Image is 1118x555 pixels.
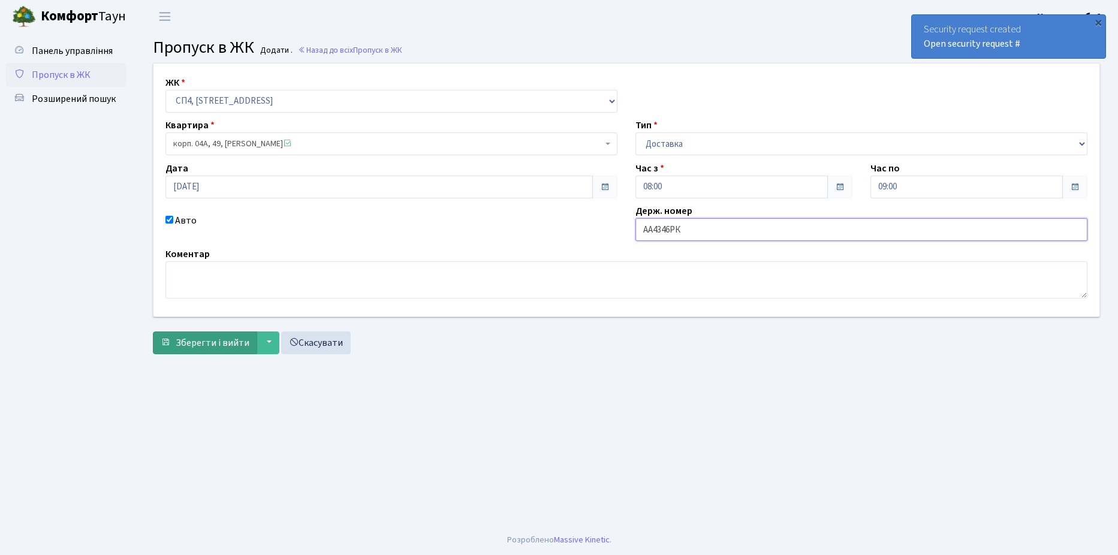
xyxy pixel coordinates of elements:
[165,132,617,155] span: корп. 04А, 49, Бондаренко Євгеній Геннадійович <span class='la la-check-square text-success'></span>
[153,331,257,354] button: Зберегти і вийти
[165,118,215,132] label: Квартира
[6,63,126,87] a: Пропуск в ЖК
[912,15,1105,58] div: Security request created
[1092,16,1104,28] div: ×
[165,161,188,176] label: Дата
[635,218,1087,241] input: АА1234АА
[165,247,210,261] label: Коментар
[281,331,351,354] a: Скасувати
[258,46,293,56] small: Додати .
[635,204,692,218] label: Держ. номер
[1037,10,1104,23] b: Консьєрж б. 4.
[32,68,91,82] span: Пропуск в ЖК
[1037,10,1104,24] a: Консьєрж б. 4.
[176,336,249,349] span: Зберегти і вийти
[353,44,402,56] span: Пропуск в ЖК
[6,87,126,111] a: Розширений пошук
[870,161,900,176] label: Час по
[41,7,126,27] span: Таун
[924,37,1020,50] a: Open security request #
[150,7,180,26] button: Переключити навігацію
[175,213,197,228] label: Авто
[173,138,602,150] span: корп. 04А, 49, Бондаренко Євгеній Геннадійович <span class='la la-check-square text-success'></span>
[32,44,113,58] span: Панель управління
[554,533,610,546] a: Massive Kinetic
[41,7,98,26] b: Комфорт
[12,5,36,29] img: logo.png
[635,118,658,132] label: Тип
[635,161,664,176] label: Час з
[165,76,185,90] label: ЖК
[298,44,402,56] a: Назад до всіхПропуск в ЖК
[153,35,254,59] span: Пропуск в ЖК
[32,92,116,105] span: Розширений пошук
[507,533,611,547] div: Розроблено .
[6,39,126,63] a: Панель управління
